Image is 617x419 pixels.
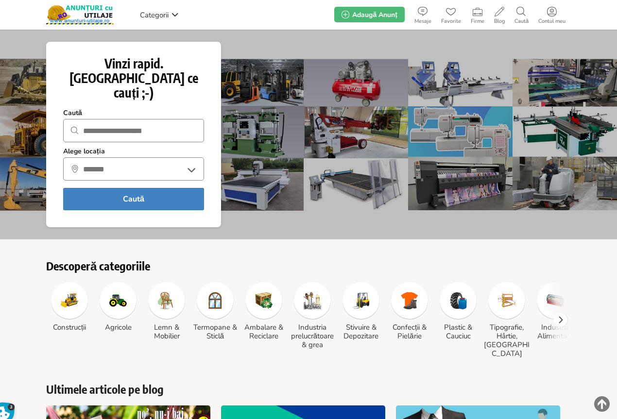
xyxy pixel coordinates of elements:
[510,5,533,24] a: Caută
[137,7,181,22] a: Categorii
[435,323,481,340] h3: Plastic & Cauciuc
[435,282,481,340] a: Plastic & Cauciuc Plastic & Cauciuc
[304,292,321,309] img: Industria prelucrătoare & grea
[63,188,204,210] button: Caută
[289,282,336,349] a: Industria prelucrătoare & grea Industria prelucrătoare & grea
[338,323,384,340] h3: Stivuire & Depozitare
[158,292,175,309] img: Lemn & Mobilier
[401,292,418,309] img: Confecții & Pielărie
[240,282,287,340] a: Ambalare & Reciclare Ambalare & Reciclare
[410,18,436,24] span: Mesaje
[352,292,370,309] img: Stivuire & Depozitare
[95,282,141,332] a: Agricole Agricole
[533,5,570,24] a: Contul meu
[192,323,239,340] h3: Termopane & Sticlă
[386,323,433,340] h3: Confecții & Pielărie
[46,5,113,24] img: Anunturi-Utilaje.RO
[436,5,466,24] a: Favorite
[109,292,127,309] img: Agricole
[46,282,93,332] a: Construcții Construcții
[449,292,467,309] img: Plastic & Cauciuc
[338,282,384,340] a: Stivuire & Depozitare Stivuire & Depozitare
[436,18,466,24] span: Favorite
[410,5,436,24] a: Mesaje
[466,18,489,24] span: Firme
[489,18,510,24] span: Blog
[240,323,287,340] h3: Ambalare & Reciclare
[46,382,571,396] a: Ultimele articole pe blog
[532,323,579,340] h3: Industria Alimentară
[8,403,15,411] span: 3
[46,323,93,332] h3: Construcții
[594,396,610,412] img: scroll-to-top.png
[289,323,336,349] h3: Industria prelucrătoare & grea
[61,292,78,309] img: Construcții
[192,282,239,340] a: Termopane & Sticlă Termopane & Sticlă
[498,292,515,309] img: Tipografie, Hârtie, Carton
[63,56,204,100] h1: Vinzi rapid. [GEOGRAPHIC_DATA] ce cauți ;-)
[489,5,510,24] a: Blog
[386,282,433,340] a: Confecții & Pielărie Confecții & Pielărie
[483,282,530,358] a: Tipografie, Hârtie, Carton Tipografie, Hârtie, [GEOGRAPHIC_DATA]
[140,10,169,20] span: Categorii
[143,282,190,340] a: Lemn & Mobilier Lemn & Mobilier
[95,323,141,332] h3: Agricole
[483,323,530,358] h3: Tipografie, Hârtie, [GEOGRAPHIC_DATA]
[352,10,397,19] span: Adaugă Anunț
[63,109,82,117] strong: Caută
[334,7,404,22] a: Adaugă Anunț
[63,147,105,156] strong: Alege locația
[466,5,489,24] a: Firme
[46,259,571,272] h2: Descoperă categoriile
[143,323,190,340] h3: Lemn & Mobilier
[255,292,273,309] img: Ambalare & Reciclare
[533,18,570,24] span: Contul meu
[532,282,579,340] a: Industria Alimentară Industria Alimentară
[206,292,224,309] img: Termopane & Sticlă
[510,18,533,24] span: Caută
